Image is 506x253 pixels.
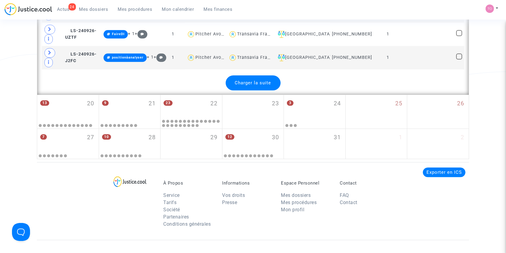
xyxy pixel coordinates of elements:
span: 28 [149,133,156,142]
td: 1 [375,23,402,46]
span: 30 [272,133,279,142]
span: Mes dossiers [79,7,108,12]
span: + [154,55,167,60]
div: Pitcher Avocat [195,32,228,37]
span: 12 [225,134,234,140]
div: mardi octobre 21, 9 events, click to expand [99,95,161,118]
span: + 1 [147,55,154,60]
span: + [135,31,148,36]
img: icon-user.svg [228,53,237,62]
img: icon-faciliter-sm.svg [278,54,285,61]
div: vendredi octobre 24, 3 events, click to expand [284,95,345,118]
a: Mon profil [281,207,304,212]
div: [GEOGRAPHIC_DATA] [276,54,328,61]
img: icon-user.svg [228,30,237,39]
td: [PHONE_NUMBER] [330,46,375,69]
span: 20 [87,99,94,108]
span: 3 [287,100,294,106]
div: lundi octobre 20, 13 events, click to expand [37,95,99,118]
div: [GEOGRAPHIC_DATA] [276,31,328,38]
span: 23 [164,100,173,106]
a: Mes dossiers [74,5,113,14]
img: fe1f3729a2b880d5091b466bdc4f5af5 [486,5,494,13]
img: logo-lg.svg [113,176,147,187]
a: Presse [222,200,237,205]
a: Mes procédures [281,200,317,205]
div: dimanche novembre 2 [407,129,469,159]
img: icon-user.svg [187,53,195,62]
a: Mes finances [199,5,237,14]
td: 1 [161,23,185,46]
p: À Propos [163,180,213,186]
img: icon-faciliter-sm.svg [278,31,285,38]
td: 1 [161,46,185,69]
p: Contact [340,180,390,186]
span: Actus [57,7,70,12]
a: Vos droits [222,192,245,198]
span: LS-240926-J2FC [65,52,97,63]
div: Transavia France [237,32,276,37]
div: samedi novembre 1 [346,129,407,159]
td: [PHONE_NUMBER] [330,23,375,46]
div: Transavia France [237,55,276,60]
span: 7 [40,134,47,140]
span: 9 [102,100,109,106]
span: Charger la suite [235,80,271,86]
div: jeudi octobre 30, 12 events, click to expand [222,129,284,152]
div: 24 [68,3,76,11]
a: Service [163,192,180,198]
a: Société [163,207,180,212]
span: 23 [272,99,279,108]
p: Espace Personnel [281,180,331,186]
span: 29 [210,133,218,142]
span: Mes finances [204,7,233,12]
div: vendredi octobre 31 [284,129,345,159]
a: Mes procédures [113,5,157,14]
div: dimanche octobre 26 [407,95,469,128]
div: lundi octobre 27, 7 events, click to expand [37,129,99,152]
span: 2 [461,133,464,142]
span: 1 [399,133,402,142]
img: icon-user.svg [187,30,195,39]
img: jc-logo.svg [5,3,52,15]
a: Mes dossiers [281,192,311,198]
a: Contact [340,200,357,205]
span: 24 [334,99,341,108]
span: + 1 [128,31,135,36]
div: mardi octobre 28, 10 events, click to expand [99,129,161,152]
p: Informations [222,180,272,186]
a: Conditions générales [163,221,211,227]
a: Partenaires [163,214,189,220]
div: Pitcher Avocat [195,55,228,60]
a: 24Actus [52,5,74,14]
span: 27 [87,133,94,142]
a: FAQ [340,192,349,198]
span: 13 [40,100,49,106]
span: LS-240926-UZTF [65,28,97,40]
span: 31 [334,133,341,142]
span: 26 [457,99,464,108]
div: jeudi octobre 23 [222,95,284,128]
a: Tarifs [163,200,176,205]
span: 22 [210,99,218,108]
div: mercredi octobre 22, 23 events, click to expand [161,95,222,118]
div: samedi octobre 25 [346,95,407,128]
span: 25 [395,99,402,108]
span: FaireDI [112,32,125,36]
span: Mes procédures [118,7,152,12]
a: Mon calendrier [157,5,199,14]
td: 1 [375,46,402,69]
span: 21 [149,99,156,108]
iframe: Help Scout Beacon - Open [12,223,30,241]
span: Mon calendrier [162,7,194,12]
span: positionàanalyser [112,56,143,59]
span: 10 [102,134,111,140]
div: mercredi octobre 29 [161,129,222,159]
